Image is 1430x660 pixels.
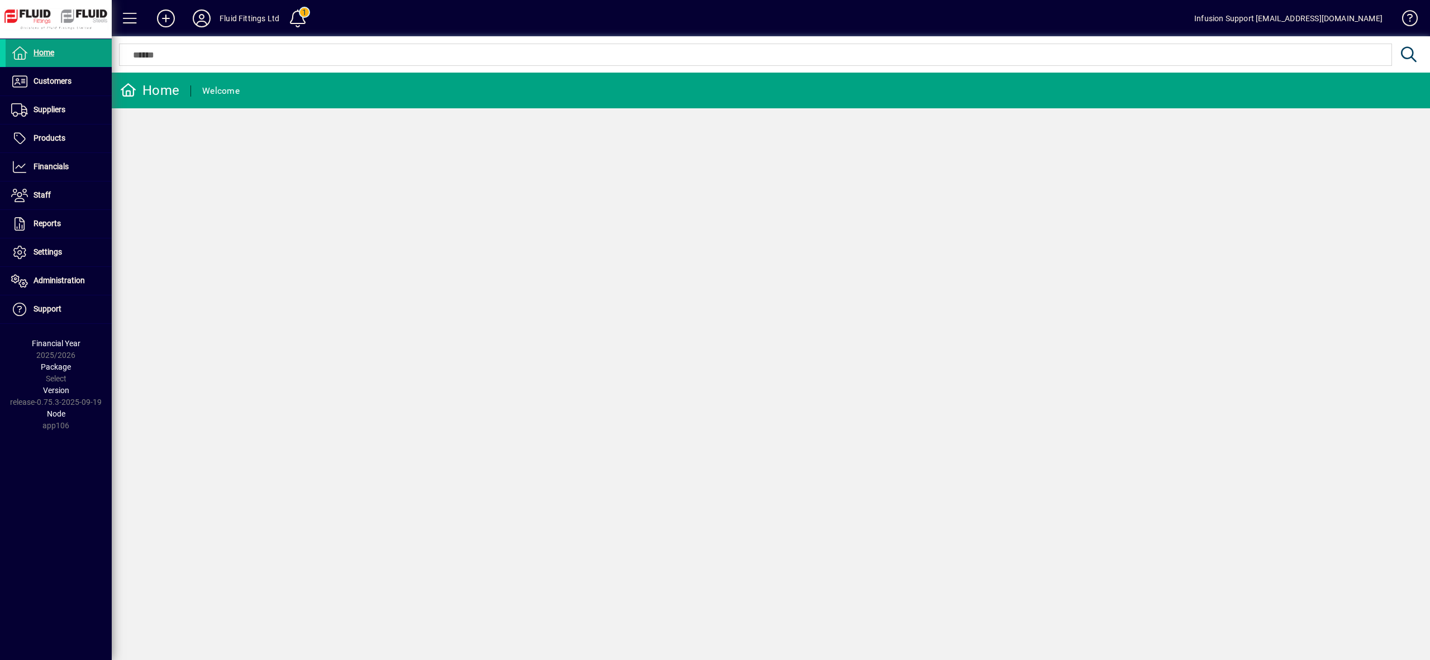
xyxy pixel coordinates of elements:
[1394,2,1416,39] a: Knowledge Base
[34,48,54,57] span: Home
[6,153,112,181] a: Financials
[34,247,62,256] span: Settings
[220,9,279,27] div: Fluid Fittings Ltd
[120,82,179,99] div: Home
[34,162,69,171] span: Financials
[41,362,71,371] span: Package
[47,409,65,418] span: Node
[34,76,71,85] span: Customers
[6,210,112,238] a: Reports
[6,267,112,295] a: Administration
[6,238,112,266] a: Settings
[202,82,240,100] div: Welcome
[34,105,65,114] span: Suppliers
[148,8,184,28] button: Add
[6,295,112,323] a: Support
[34,276,85,285] span: Administration
[34,190,51,199] span: Staff
[6,68,112,95] a: Customers
[6,181,112,209] a: Staff
[6,125,112,152] a: Products
[34,304,61,313] span: Support
[43,386,69,395] span: Version
[32,339,80,348] span: Financial Year
[34,219,61,228] span: Reports
[6,96,112,124] a: Suppliers
[1194,9,1383,27] div: Infusion Support [EMAIL_ADDRESS][DOMAIN_NAME]
[184,8,220,28] button: Profile
[34,133,65,142] span: Products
